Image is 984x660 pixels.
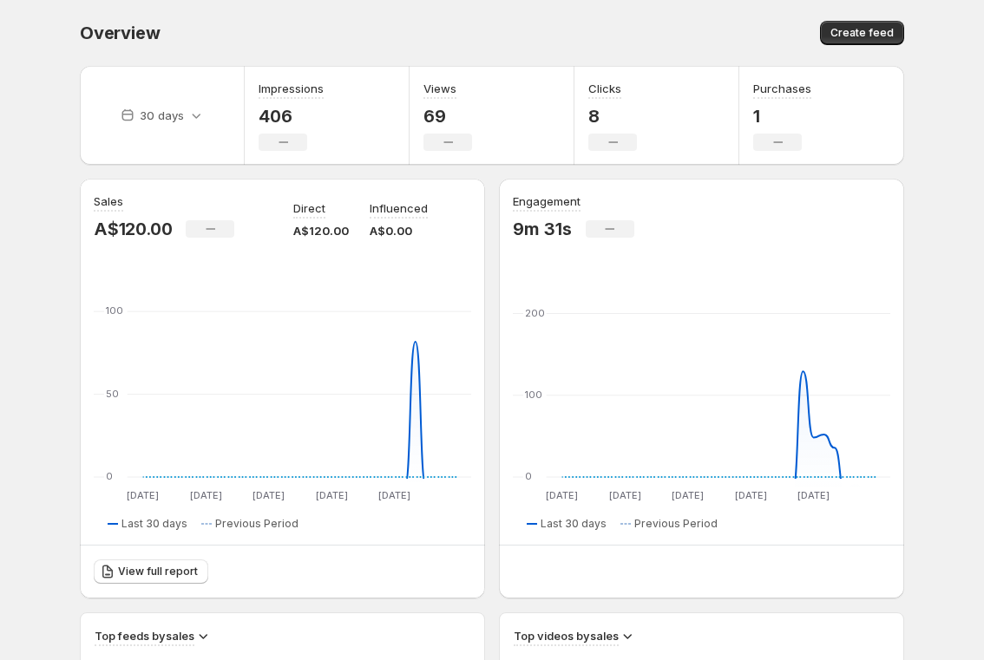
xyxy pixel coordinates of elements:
[634,517,718,531] span: Previous Period
[830,26,894,40] span: Create feed
[215,517,298,531] span: Previous Period
[106,304,123,317] text: 100
[588,80,621,97] h3: Clicks
[106,470,113,482] text: 0
[378,489,410,501] text: [DATE]
[121,517,187,531] span: Last 30 days
[370,199,428,217] p: Influenced
[735,489,767,501] text: [DATE]
[80,23,160,43] span: Overview
[293,199,325,217] p: Direct
[513,193,581,210] h3: Engagement
[118,565,198,578] span: View full report
[525,307,545,319] text: 200
[423,106,472,127] p: 69
[588,106,637,127] p: 8
[293,222,349,239] p: A$120.00
[546,489,578,501] text: [DATE]
[95,627,194,644] h3: Top feeds by sales
[94,219,172,239] p: A$120.00
[94,559,208,584] a: View full report
[525,470,532,482] text: 0
[514,627,619,644] h3: Top videos by sales
[820,21,904,45] button: Create feed
[513,219,572,239] p: 9m 31s
[259,106,324,127] p: 406
[541,517,607,531] span: Last 30 days
[753,106,811,127] p: 1
[753,80,811,97] h3: Purchases
[370,222,428,239] p: A$0.00
[127,489,159,501] text: [DATE]
[106,388,119,400] text: 50
[525,389,542,401] text: 100
[609,489,641,501] text: [DATE]
[423,80,456,97] h3: Views
[259,80,324,97] h3: Impressions
[190,489,222,501] text: [DATE]
[316,489,348,501] text: [DATE]
[797,489,830,501] text: [DATE]
[94,193,123,210] h3: Sales
[253,489,285,501] text: [DATE]
[140,107,184,124] p: 30 days
[672,489,704,501] text: [DATE]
